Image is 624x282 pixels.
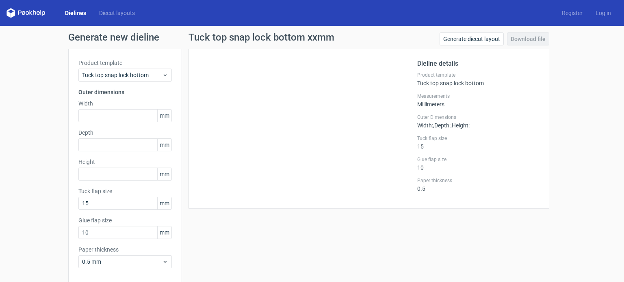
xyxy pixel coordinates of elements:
[157,197,171,209] span: mm
[93,9,141,17] a: Diecut layouts
[417,93,539,108] div: Millimeters
[157,168,171,180] span: mm
[417,156,539,171] div: 10
[157,139,171,151] span: mm
[78,99,172,108] label: Width
[440,32,504,45] a: Generate diecut layout
[78,158,172,166] label: Height
[417,72,539,86] div: Tuck top snap lock bottom
[157,110,171,122] span: mm
[417,177,539,184] label: Paper thickness
[417,135,539,142] label: Tuck flap size
[82,71,162,79] span: Tuck top snap lock bottom
[433,122,451,129] span: , Depth :
[417,177,539,192] div: 0.5
[157,226,171,239] span: mm
[417,114,539,121] label: Outer Dimensions
[78,245,172,254] label: Paper thickness
[78,88,172,96] h3: Outer dimensions
[417,156,539,163] label: Glue flap size
[555,9,589,17] a: Register
[78,59,172,67] label: Product template
[78,187,172,195] label: Tuck flap size
[68,32,556,42] h1: Generate new dieline
[78,216,172,224] label: Glue flap size
[417,135,539,150] div: 15
[417,59,539,69] h2: Dieline details
[417,122,433,129] span: Width :
[82,258,162,266] span: 0.5 mm
[589,9,617,17] a: Log in
[188,32,334,42] h1: Tuck top snap lock bottom xxmm
[451,122,470,129] span: , Height :
[78,129,172,137] label: Depth
[417,72,539,78] label: Product template
[417,93,539,99] label: Measurements
[58,9,93,17] a: Dielines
